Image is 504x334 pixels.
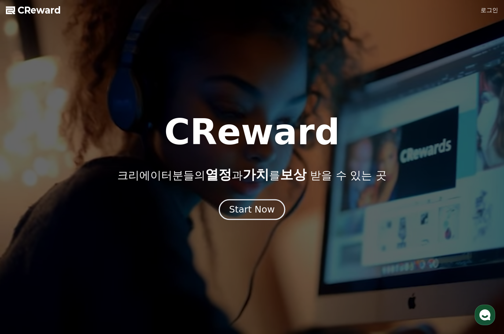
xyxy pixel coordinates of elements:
a: 로그인 [481,6,498,15]
a: 설정 [95,233,141,251]
a: Start Now [220,207,284,214]
button: Start Now [219,199,285,220]
span: 열정 [205,167,232,182]
span: CReward [18,4,61,16]
p: 크리에이터분들의 과 를 받을 수 있는 곳 [117,167,386,182]
a: 홈 [2,233,48,251]
a: CReward [6,4,61,16]
div: Start Now [229,203,275,216]
span: 설정 [113,244,122,250]
span: 보상 [280,167,306,182]
span: 가치 [243,167,269,182]
a: 대화 [48,233,95,251]
span: 홈 [23,244,27,250]
span: 대화 [67,244,76,250]
h1: CReward [164,115,340,150]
